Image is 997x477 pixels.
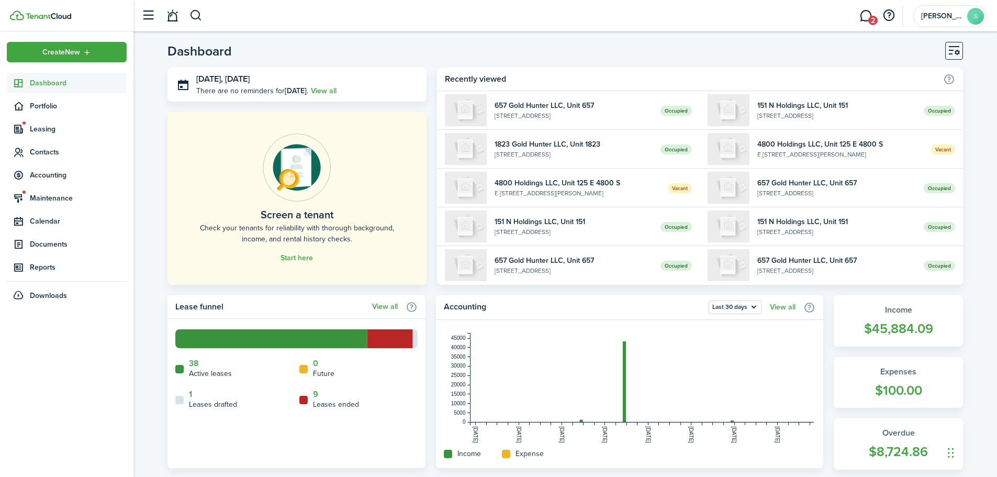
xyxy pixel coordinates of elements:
[451,345,466,350] tspan: 40000
[516,426,522,443] tspan: [DATE]
[451,382,466,387] tspan: 20000
[30,170,127,181] span: Accounting
[757,255,916,266] widget-list-item-title: 657 Gold Hunter LLC, Unit 657
[10,10,24,20] img: TenantCloud
[732,426,737,443] tspan: [DATE]
[921,13,963,20] span: Shelby
[30,147,127,158] span: Contacts
[495,150,653,159] widget-list-item-description: [STREET_ADDRESS]
[189,399,237,410] home-widget-title: Leases drafted
[945,427,997,477] iframe: Chat Widget
[451,401,466,406] tspan: 10000
[834,418,963,470] a: Overdue$8,724.86
[495,100,653,111] widget-list-item-title: 657 Gold Hunter LLC, Unit 657
[770,303,796,312] a: View all
[757,216,916,227] widget-list-item-title: 151 N Holdings LLC, Unit 151
[945,42,963,60] button: Customise
[757,100,916,111] widget-list-item-title: 151 N Holdings LLC, Unit 151
[263,134,331,202] img: Online payments
[775,426,780,443] tspan: [DATE]
[30,216,127,227] span: Calendar
[445,249,487,281] img: 657
[451,354,466,360] tspan: 35000
[757,150,923,159] widget-list-item-description: E [STREET_ADDRESS][PERSON_NAME]
[844,427,953,439] widget-stats-title: Overdue
[924,261,955,271] span: Occupied
[175,301,367,313] home-widget-title: Lease funnel
[495,139,653,150] widget-list-item-title: 1823 Gold Hunter LLC, Unit 1823
[451,372,466,378] tspan: 25000
[495,227,653,237] widget-list-item-description: [STREET_ADDRESS]
[924,106,955,116] span: Occupied
[688,426,694,443] tspan: [DATE]
[445,94,487,126] img: 657
[138,6,158,26] button: Open sidebar
[189,7,203,25] button: Search
[757,178,916,188] widget-list-item-title: 657 Gold Hunter LLC, Unit 657
[495,266,653,275] widget-list-item-description: [STREET_ADDRESS]
[757,139,923,150] widget-list-item-title: 4800 Holdings LLC, Unit 125 E 4800 S
[708,133,749,165] img: 125 E 4800 S
[948,437,954,469] div: Drag
[868,16,878,25] span: 2
[495,255,653,266] widget-list-item-title: 657 Gold Hunter LLC, Unit 657
[311,85,337,96] a: View all
[167,45,232,58] header-page-title: Dashboard
[189,390,192,399] a: 1
[757,188,916,198] widget-list-item-description: [STREET_ADDRESS]
[26,13,71,19] img: TenantCloud
[445,133,487,165] img: 1823
[844,319,953,339] widget-stats-count: $45,884.09
[709,301,762,314] button: Last 30 days
[602,426,608,443] tspan: [DATE]
[261,207,333,223] home-placeholder-title: Screen a tenant
[660,145,692,154] span: Occupied
[495,216,653,227] widget-list-item-title: 151 N Holdings LLC, Unit 151
[757,227,916,237] widget-list-item-description: [STREET_ADDRESS]
[445,210,487,242] img: 151
[30,101,127,112] span: Portfolio
[445,172,487,204] img: 125 E 4800 S
[372,303,398,311] a: View all
[834,357,963,408] a: Expenses$100.00
[559,426,565,443] tspan: [DATE]
[196,73,419,86] h3: [DATE], [DATE]
[967,8,984,25] avatar-text: S
[757,111,916,120] widget-list-item-description: [STREET_ADDRESS]
[709,301,762,314] button: Open menu
[834,295,963,347] a: Income$45,884.09
[668,183,692,193] span: Vacant
[7,42,127,62] button: Open menu
[844,365,953,378] widget-stats-title: Expenses
[196,85,308,96] p: There are no reminders for .
[444,301,703,314] home-widget-title: Accounting
[7,257,127,278] a: Reports
[924,183,955,193] span: Occupied
[7,73,127,93] a: Dashboard
[162,3,182,29] a: Notifications
[281,254,313,262] a: Start here
[189,368,232,379] home-widget-title: Active leases
[844,304,953,316] widget-stats-title: Income
[189,359,199,368] a: 38
[660,261,692,271] span: Occupied
[313,399,359,410] home-widget-title: Leases ended
[931,145,955,154] span: Vacant
[495,178,660,188] widget-list-item-title: 4800 Holdings LLC, Unit 125 E 4800 S
[451,363,466,369] tspan: 30000
[708,172,749,204] img: 657
[30,290,67,301] span: Downloads
[191,223,403,245] home-placeholder-description: Check your tenants for reliability with thorough background, income, and rental history checks.
[445,73,938,85] home-widget-title: Recently viewed
[30,77,127,88] span: Dashboard
[30,262,127,273] span: Reports
[457,448,481,459] home-widget-title: Income
[880,7,898,25] button: Open resource center
[285,85,307,96] b: [DATE]
[454,410,466,416] tspan: 5000
[451,335,466,341] tspan: 45000
[856,3,876,29] a: Messaging
[313,390,318,399] a: 9
[660,222,692,232] span: Occupied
